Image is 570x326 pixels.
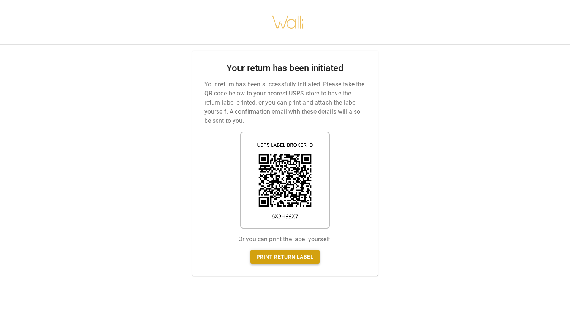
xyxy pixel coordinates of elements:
[238,235,332,244] p: Or you can print the label yourself.
[272,6,304,38] img: walli-inc.myshopify.com
[204,80,366,126] p: Your return has been successfully initiated. Please take the QR code below to your nearest USPS s...
[250,250,320,264] a: Print return label
[226,63,344,74] h2: Your return has been initiated
[240,132,330,229] img: shipping label qr code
